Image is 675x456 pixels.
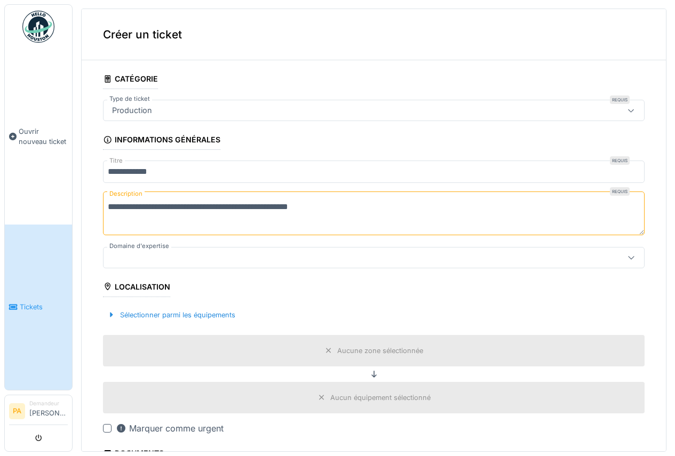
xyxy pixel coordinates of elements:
a: Tickets [5,225,72,390]
img: Badge_color-CXgf-gQk.svg [22,11,54,43]
div: Localisation [103,279,170,297]
div: Catégorie [103,71,158,89]
div: Production [108,105,156,116]
div: Aucune zone sélectionnée [337,346,423,356]
label: Titre [107,156,125,165]
li: [PERSON_NAME] [29,399,68,422]
label: Description [107,187,145,201]
div: Informations générales [103,132,220,150]
a: PA Demandeur[PERSON_NAME] [9,399,68,425]
li: PA [9,403,25,419]
div: Requis [610,95,630,104]
div: Sélectionner parmi les équipements [103,308,240,322]
span: Ouvrir nouveau ticket [19,126,68,147]
div: Demandeur [29,399,68,407]
label: Domaine d'expertise [107,242,171,251]
div: Requis [610,156,630,165]
span: Tickets [20,302,68,312]
div: Requis [610,187,630,196]
label: Type de ticket [107,94,152,103]
a: Ouvrir nouveau ticket [5,49,72,225]
div: Aucun équipement sélectionné [330,393,431,403]
div: Créer un ticket [82,9,666,60]
div: Marquer comme urgent [116,422,224,435]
